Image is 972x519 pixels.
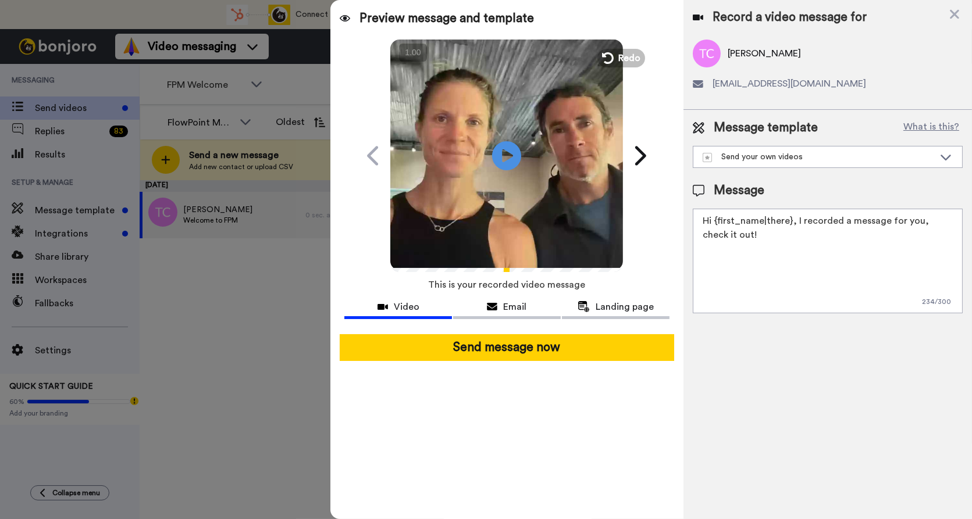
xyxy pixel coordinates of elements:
div: Send your own videos [703,151,934,163]
span: Message template [714,119,818,137]
button: Send message now [340,334,674,361]
span: Email [503,300,526,314]
textarea: Hi {first_name|there}, I recorded a message for you, check it out! [693,209,963,313]
span: This is your recorded video message [428,272,585,298]
button: What is this? [900,119,963,137]
span: Video [394,300,419,314]
span: Landing page [596,300,654,314]
img: demo-template.svg [703,153,712,162]
span: Message [714,182,764,199]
